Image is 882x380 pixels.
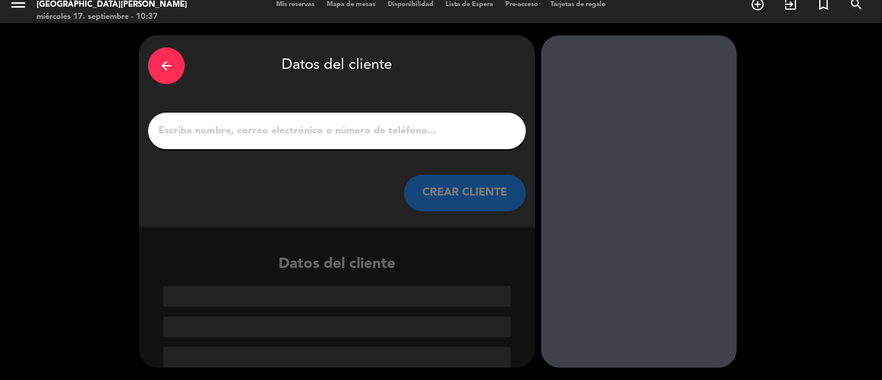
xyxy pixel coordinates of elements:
span: Disponibilidad [382,1,439,8]
input: Escriba nombre, correo electrónico o número de teléfono... [157,122,517,139]
div: Datos del cliente [148,44,526,87]
span: Mis reservas [270,1,321,8]
span: Tarjetas de regalo [544,1,612,8]
button: CREAR CLIENTE [404,175,526,211]
span: Mapa de mesas [321,1,382,8]
span: Pre-acceso [499,1,544,8]
div: Datos del cliente [139,253,535,368]
span: Lista de Espera [439,1,499,8]
div: miércoles 17. septiembre - 10:37 [37,11,212,23]
i: arrow_back [159,58,174,73]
